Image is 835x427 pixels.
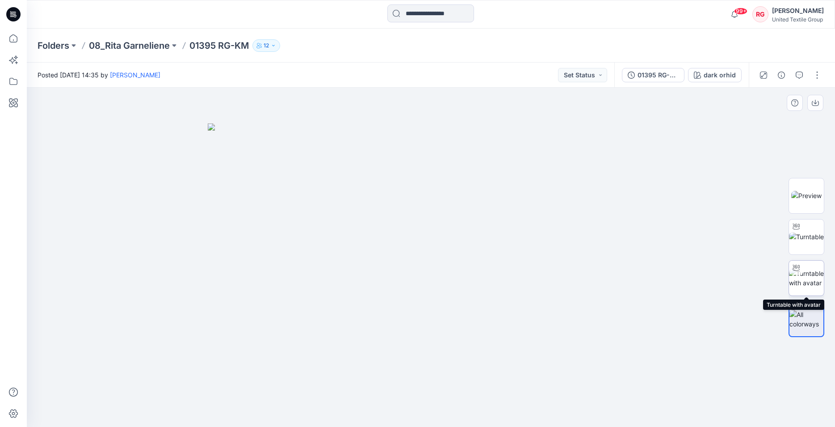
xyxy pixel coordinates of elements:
[789,310,823,329] img: All colorways
[772,5,824,16] div: [PERSON_NAME]
[774,68,789,82] button: Details
[789,232,824,241] img: Turntable
[734,8,747,15] span: 99+
[189,39,249,52] p: 01395 RG-KM
[772,16,824,23] div: United Textile Group
[38,39,69,52] a: Folders
[752,6,768,22] div: RG
[622,68,684,82] button: 01395 RG-KM
[38,70,160,80] span: Posted [DATE] 14:35 by
[252,39,280,52] button: 12
[638,70,679,80] div: 01395 RG-KM
[110,71,160,79] a: [PERSON_NAME]
[264,41,269,51] p: 12
[791,191,822,200] img: Preview
[89,39,170,52] a: 08_Rita Garneliene
[789,269,824,287] img: Turntable with avatar
[704,70,736,80] div: dark orhid
[688,68,742,82] button: dark orhid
